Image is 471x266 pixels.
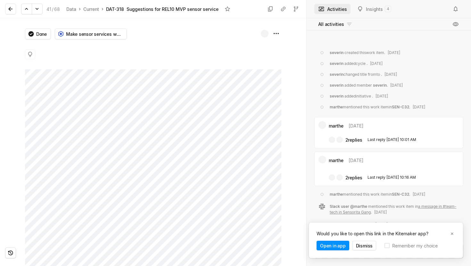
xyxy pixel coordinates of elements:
div: 4 [385,6,391,12]
span: severin [330,61,343,66]
a: Data [65,5,78,13]
button: Activities [314,4,351,14]
span: severin [330,72,343,77]
span: severin [373,83,387,88]
div: . [330,204,460,215]
div: Would you like to open this link in the Kitemaker app? [317,230,448,237]
span: [DATE] [349,157,363,164]
span: [DATE] [413,192,425,197]
div: changed title from to . [330,72,397,77]
a: Current [82,5,100,13]
div: 2 replies [345,174,362,181]
span: Kitemaker [330,222,349,227]
span: All activities [318,21,344,27]
div: 2 replies [345,137,362,143]
span: [DATE] [376,94,388,98]
a: SEN-C32 [392,192,409,197]
div: 41 68 [46,6,60,12]
span: [DATE] [349,122,363,129]
div: DAT-318 [106,6,124,12]
span: [DATE] [388,50,400,55]
span: marthe [329,122,343,129]
div: added cycle . [330,61,383,66]
span: [DATE] [374,210,387,215]
div: added initiative . [330,93,388,99]
div: added member . [330,82,403,88]
button: Insights4 [353,4,395,14]
div: Data [66,6,76,12]
div: added cycle . [330,222,388,227]
span: Slack user @marthe [330,204,367,209]
span: [DATE] [375,222,388,227]
span: [DATE] [370,61,383,66]
span: marthe [330,192,343,197]
span: / [52,6,54,12]
div: Suggestions for REL10 MVP sensor service [127,6,219,12]
span: Remember my choice [392,242,438,249]
span: Make sensor services work for compactor routes (REL containers) [66,31,123,37]
a: SEN-C32 [392,105,409,109]
span: severin [330,94,343,98]
span: [DATE] [390,83,403,88]
span: [DATE] [413,105,425,109]
div: › [102,6,103,12]
span: marthe [330,105,343,109]
button: Done [25,28,51,39]
div: mentioned this work item in . [330,192,425,199]
button: Dismiss [352,241,376,250]
span: [DATE] [384,72,397,77]
div: › [79,6,81,12]
div: created this work item . [330,50,400,56]
span: severin [330,83,343,88]
div: Last reply [DATE] 10:01 AM [368,137,416,143]
button: All activities [314,19,356,29]
button: Make sensor services work for compactor routes (REL containers) [55,28,127,39]
span: marthe [329,157,343,164]
div: Last reply [DATE] 10:16 AM [368,175,416,180]
button: Open in app [317,241,349,250]
span: severin [330,50,343,55]
div: mentioned this work item in . [330,104,425,111]
p: mentioned this work item in [330,204,457,215]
